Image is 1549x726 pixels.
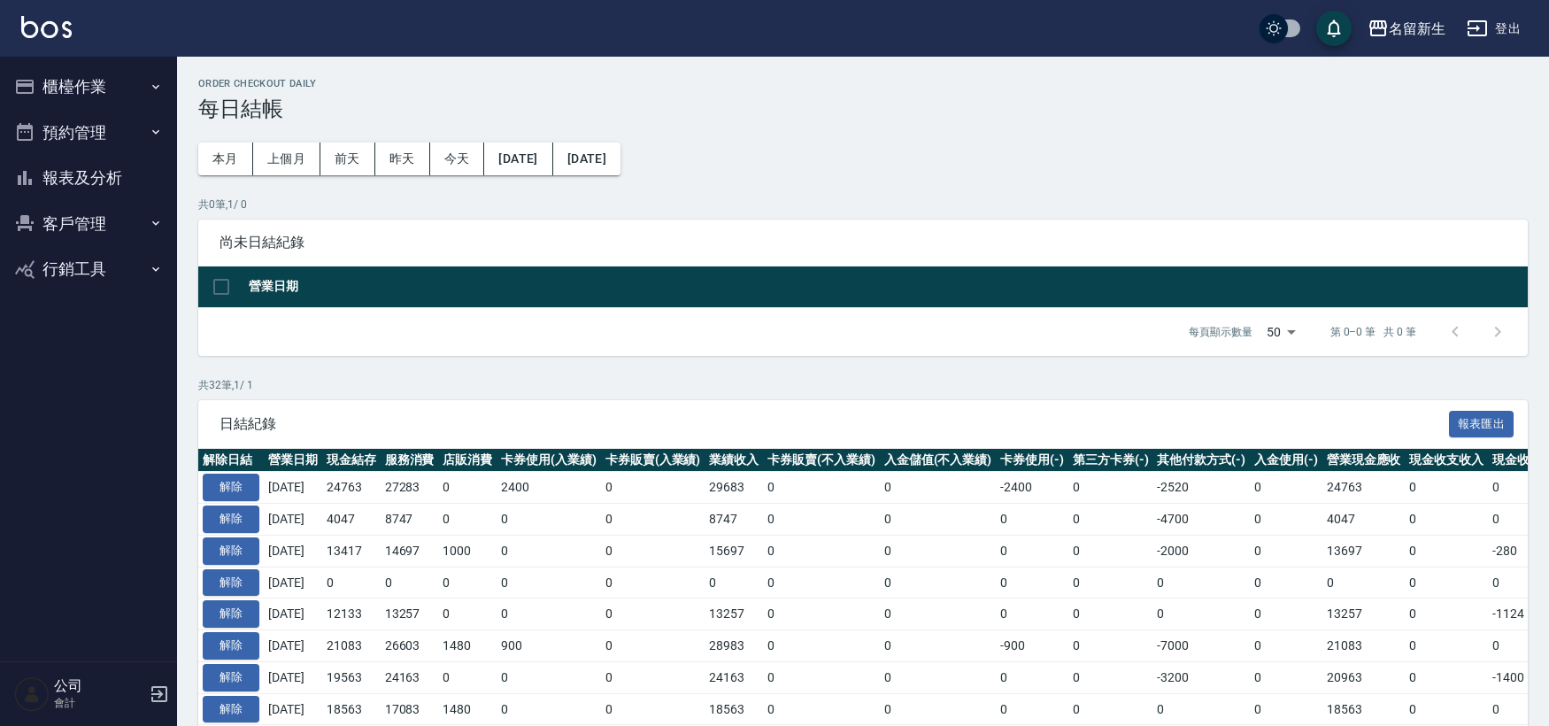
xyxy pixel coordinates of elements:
th: 其他付款方式(-) [1152,449,1250,472]
td: [DATE] [264,535,322,567]
td: 0 [1068,504,1153,536]
td: 0 [601,535,705,567]
td: 0 [1250,630,1322,662]
td: 8747 [705,504,763,536]
th: 營業現金應收 [1322,449,1406,472]
td: 14697 [381,535,439,567]
td: 0 [1152,693,1250,725]
td: 0 [497,567,601,599]
td: 0 [1405,535,1488,567]
td: 0 [880,504,997,536]
td: 0 [497,661,601,693]
h2: Order checkout daily [198,78,1528,89]
button: [DATE] [484,143,552,175]
td: 0 [381,567,439,599]
span: 尚未日結紀錄 [220,234,1507,251]
td: 0 [438,504,497,536]
td: 0 [1250,472,1322,504]
td: 12133 [322,599,381,630]
td: 0 [996,693,1068,725]
td: 28983 [705,630,763,662]
td: 13417 [322,535,381,567]
td: 0 [1250,535,1322,567]
button: 今天 [430,143,485,175]
td: 0 [1405,693,1488,725]
td: -900 [996,630,1068,662]
td: 2400 [497,472,601,504]
td: 0 [763,535,880,567]
a: 報表匯出 [1449,414,1514,431]
button: 登出 [1460,12,1528,45]
td: -3200 [1152,661,1250,693]
td: [DATE] [264,661,322,693]
td: 0 [763,630,880,662]
td: 0 [601,567,705,599]
button: [DATE] [553,143,620,175]
td: 0 [601,693,705,725]
td: 13257 [1322,599,1406,630]
td: 29683 [705,472,763,504]
td: 0 [996,599,1068,630]
td: 26603 [381,630,439,662]
td: 0 [438,661,497,693]
td: 0 [1250,567,1322,599]
td: 0 [996,535,1068,567]
td: 0 [880,661,997,693]
th: 店販消費 [438,449,497,472]
h3: 每日結帳 [198,97,1528,121]
td: 0 [1250,693,1322,725]
div: 50 [1260,308,1302,356]
td: 0 [497,599,601,630]
td: 18563 [705,693,763,725]
td: 17083 [381,693,439,725]
th: 營業日期 [244,266,1528,308]
td: 0 [1068,599,1153,630]
td: 0 [1152,567,1250,599]
button: 上個月 [253,143,320,175]
td: 0 [1250,504,1322,536]
td: 0 [1068,567,1153,599]
td: 0 [438,472,497,504]
img: Person [14,676,50,712]
td: 13257 [705,599,763,630]
button: 解除 [203,537,259,565]
td: 0 [880,693,997,725]
th: 入金儲值(不入業績) [880,449,997,472]
td: 24163 [705,661,763,693]
td: 0 [438,599,497,630]
td: 0 [880,567,997,599]
td: 0 [601,472,705,504]
button: 報表匯出 [1449,411,1514,438]
button: 解除 [203,506,259,533]
td: 900 [497,630,601,662]
td: -2400 [996,472,1068,504]
td: 0 [497,504,601,536]
td: 15697 [705,535,763,567]
button: 解除 [203,474,259,501]
th: 解除日結 [198,449,264,472]
td: 0 [1152,599,1250,630]
th: 業績收入 [705,449,763,472]
td: 0 [1322,567,1406,599]
td: [DATE] [264,567,322,599]
button: 昨天 [375,143,430,175]
p: 共 0 筆, 1 / 0 [198,197,1528,212]
td: 0 [322,567,381,599]
th: 營業日期 [264,449,322,472]
button: 報表及分析 [7,155,170,201]
th: 第三方卡券(-) [1068,449,1153,472]
th: 現金結存 [322,449,381,472]
td: 0 [1068,535,1153,567]
img: Logo [21,16,72,38]
td: 21083 [1322,630,1406,662]
button: 櫃檯作業 [7,64,170,110]
td: -2000 [1152,535,1250,567]
td: 0 [497,535,601,567]
td: 0 [1405,661,1488,693]
td: 20963 [1322,661,1406,693]
span: 日結紀錄 [220,415,1449,433]
td: [DATE] [264,599,322,630]
p: 第 0–0 筆 共 0 筆 [1330,324,1416,340]
th: 卡券販賣(入業績) [601,449,705,472]
th: 卡券使用(入業績) [497,449,601,472]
